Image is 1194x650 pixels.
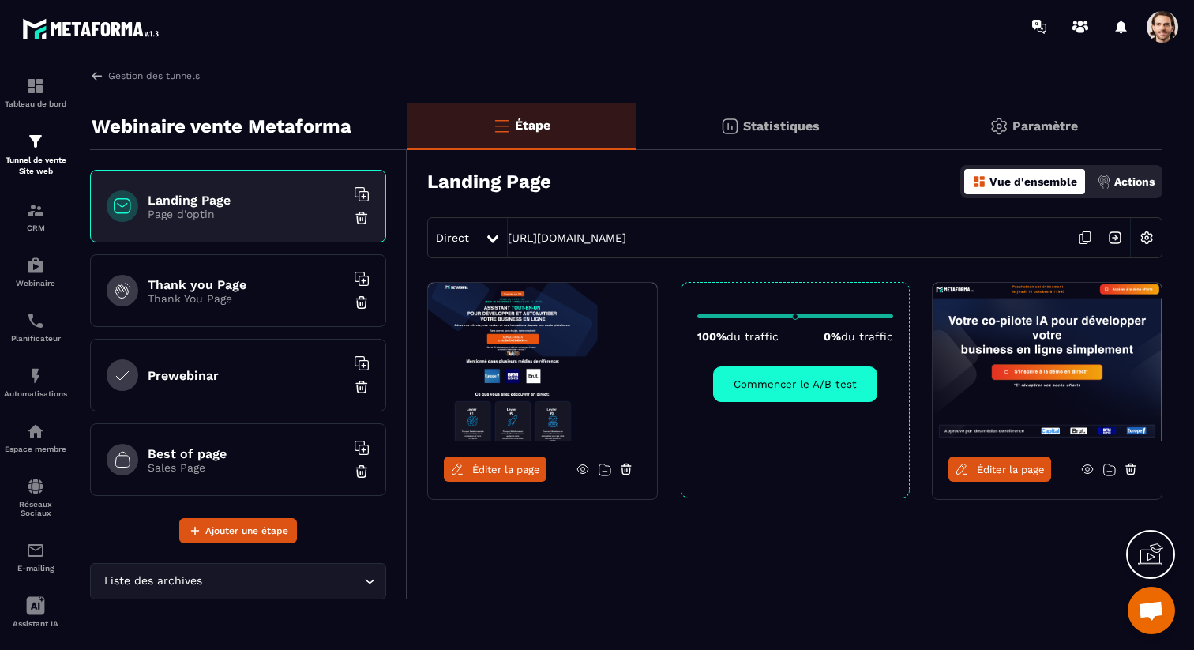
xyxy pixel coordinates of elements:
p: Statistiques [743,118,820,133]
p: Vue d'ensemble [989,175,1077,188]
p: Webinaire [4,279,67,287]
p: CRM [4,224,67,232]
span: Direct [436,231,469,244]
h3: Landing Page [427,171,551,193]
span: Éditer la page [977,464,1045,475]
img: trash [354,210,370,226]
a: Assistant IA [4,584,67,640]
a: formationformationTableau de bord [4,65,67,120]
img: automations [26,422,45,441]
a: formationformationTunnel de vente Site web [4,120,67,189]
a: Éditer la page [444,457,546,482]
p: Planificateur [4,334,67,343]
p: Page d'optin [148,208,345,220]
h6: Best of page [148,446,345,461]
div: Ouvrir le chat [1128,587,1175,634]
p: Tableau de bord [4,100,67,108]
img: trash [354,464,370,479]
p: Tunnel de vente Site web [4,155,67,177]
img: image [933,283,1162,441]
p: 0% [824,330,893,343]
img: setting-gr.5f69749f.svg [989,117,1008,136]
h6: Prewebinar [148,368,345,383]
a: formationformationCRM [4,189,67,244]
a: social-networksocial-networkRéseaux Sociaux [4,465,67,529]
h6: Thank you Page [148,277,345,292]
img: stats.20deebd0.svg [720,117,739,136]
img: trash [354,379,370,395]
span: Éditer la page [472,464,540,475]
p: Assistant IA [4,619,67,628]
p: E-mailing [4,564,67,573]
img: setting-w.858f3a88.svg [1132,223,1162,253]
img: dashboard-orange.40269519.svg [972,175,986,189]
img: arrow-next.bcc2205e.svg [1100,223,1130,253]
img: formation [26,132,45,151]
p: Réseaux Sociaux [4,500,67,517]
img: formation [26,77,45,96]
a: automationsautomationsEspace membre [4,410,67,465]
img: scheduler [26,311,45,330]
span: du traffic [727,330,779,343]
a: emailemailE-mailing [4,529,67,584]
span: du traffic [841,330,893,343]
img: logo [22,14,164,43]
h6: Landing Page [148,193,345,208]
p: Thank You Page [148,292,345,305]
p: Paramètre [1012,118,1078,133]
a: Gestion des tunnels [90,69,200,83]
img: arrow [90,69,104,83]
img: bars-o.4a397970.svg [492,116,511,135]
p: Étape [515,118,550,133]
input: Search for option [205,573,360,590]
a: Éditer la page [948,457,1051,482]
img: social-network [26,477,45,496]
p: Sales Page [148,461,345,474]
img: automations [26,256,45,275]
span: Ajouter une étape [205,523,288,539]
button: Commencer le A/B test [713,366,877,402]
button: Ajouter une étape [179,518,297,543]
a: automationsautomationsWebinaire [4,244,67,299]
p: Automatisations [4,389,67,398]
span: Liste des archives [100,573,205,590]
p: 100% [697,330,779,343]
img: formation [26,201,45,220]
img: actions.d6e523a2.png [1097,175,1111,189]
img: automations [26,366,45,385]
img: trash [354,295,370,310]
p: Webinaire vente Metaforma [92,111,351,142]
img: image [428,283,657,441]
a: schedulerschedulerPlanificateur [4,299,67,355]
p: Actions [1114,175,1155,188]
a: automationsautomationsAutomatisations [4,355,67,410]
p: Espace membre [4,445,67,453]
div: Search for option [90,563,386,599]
img: email [26,541,45,560]
a: [URL][DOMAIN_NAME] [508,231,626,244]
